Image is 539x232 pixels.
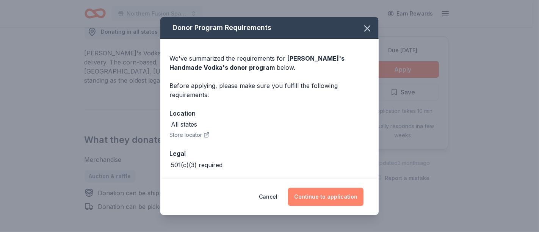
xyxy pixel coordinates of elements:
[288,188,364,206] button: Continue to application
[169,130,210,140] button: Store locator
[160,17,379,39] div: Donor Program Requirements
[171,160,222,169] div: 501(c)(3) required
[169,149,370,158] div: Legal
[169,54,370,72] div: We've summarized the requirements for below.
[259,188,277,206] button: Cancel
[169,81,370,99] div: Before applying, please make sure you fulfill the following requirements:
[169,108,370,118] div: Location
[171,120,197,129] div: All states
